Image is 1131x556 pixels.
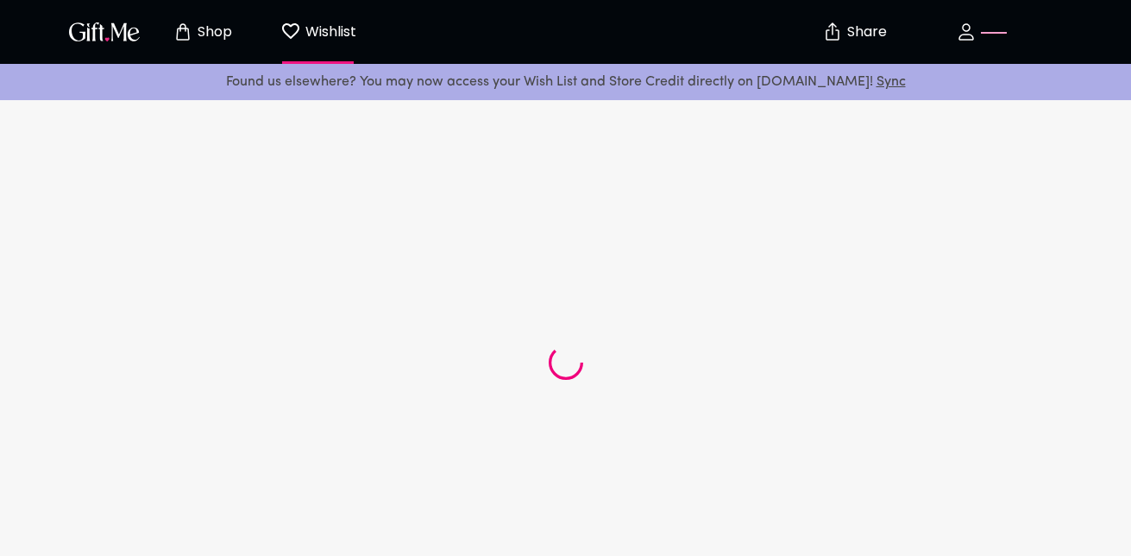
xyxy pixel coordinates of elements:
[271,4,366,60] button: Wishlist page
[301,21,356,43] p: Wishlist
[877,75,906,89] a: Sync
[155,4,250,60] button: Store page
[822,22,843,42] img: secure
[66,19,143,44] img: GiftMe Logo
[843,25,887,40] p: Share
[193,25,232,40] p: Shop
[825,2,885,62] button: Share
[14,71,1117,93] p: Found us elsewhere? You may now access your Wish List and Store Credit directly on [DOMAIN_NAME]!
[64,22,145,42] button: GiftMe Logo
